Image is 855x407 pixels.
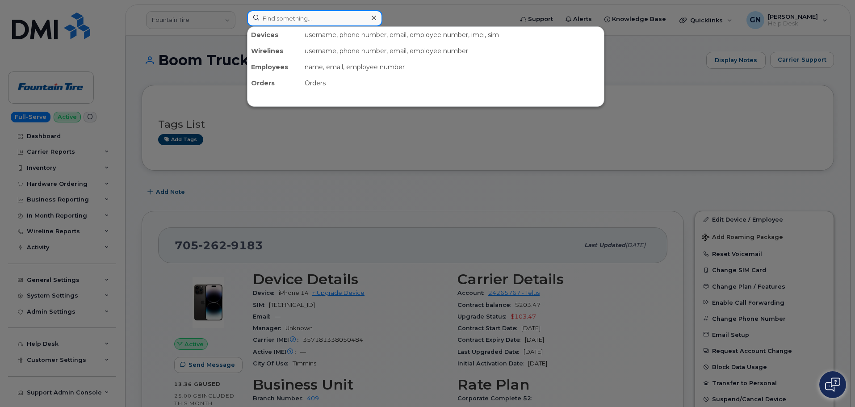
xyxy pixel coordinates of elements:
[825,378,840,392] img: Open chat
[301,75,604,91] div: Orders
[301,43,604,59] div: username, phone number, email, employee number
[247,75,301,91] div: Orders
[301,59,604,75] div: name, email, employee number
[247,27,301,43] div: Devices
[247,59,301,75] div: Employees
[301,27,604,43] div: username, phone number, email, employee number, imei, sim
[247,43,301,59] div: Wirelines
